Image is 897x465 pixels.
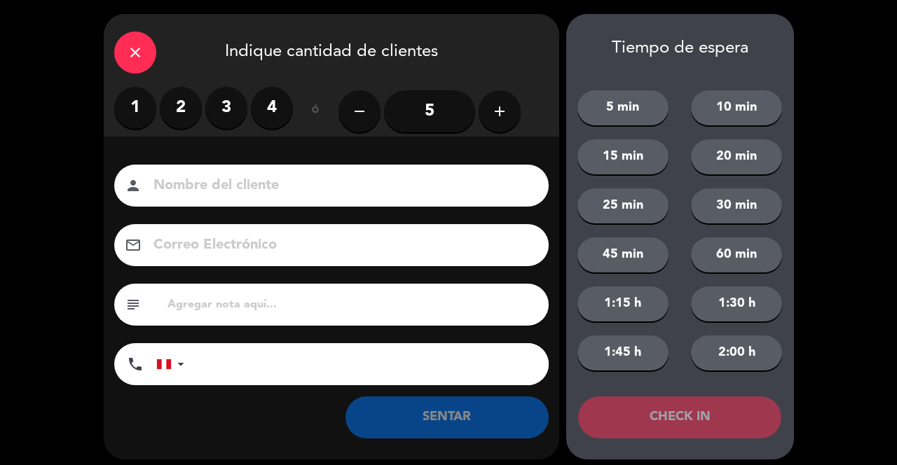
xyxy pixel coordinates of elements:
[566,39,794,59] div: Tiempo de espera
[577,188,669,223] button: 25 min
[577,237,669,272] button: 45 min
[691,188,782,223] button: 30 min
[479,90,521,132] button: add
[125,237,142,254] i: email
[125,296,142,313] i: subject
[114,87,156,129] label: 1
[251,87,293,129] label: 4
[127,44,144,61] i: close
[577,139,669,174] button: 15 min
[577,90,669,125] button: 5 min
[338,90,381,132] button: remove
[691,90,782,125] button: 10 min
[691,139,782,174] button: 20 min
[578,396,781,438] button: CHECK IN
[104,14,559,87] div: Indique cantidad de clientes
[127,356,144,373] i: phone
[691,286,782,321] button: 1:30 h
[293,87,338,136] div: ó
[166,295,538,314] input: Agregar nota aquí...
[152,233,530,258] input: Correo Electrónico
[160,87,202,129] label: 2
[205,87,247,129] label: 3
[125,177,142,194] i: person
[152,174,530,198] input: Nombre del cliente
[491,103,508,120] i: add
[691,335,782,370] button: 2:00 h
[691,237,782,272] button: 60 min
[577,335,669,370] button: 1:45 h
[157,344,189,384] div: Peru (Perú): +51
[351,103,368,120] i: remove
[345,396,549,438] button: SENTAR
[577,286,669,321] button: 1:15 h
